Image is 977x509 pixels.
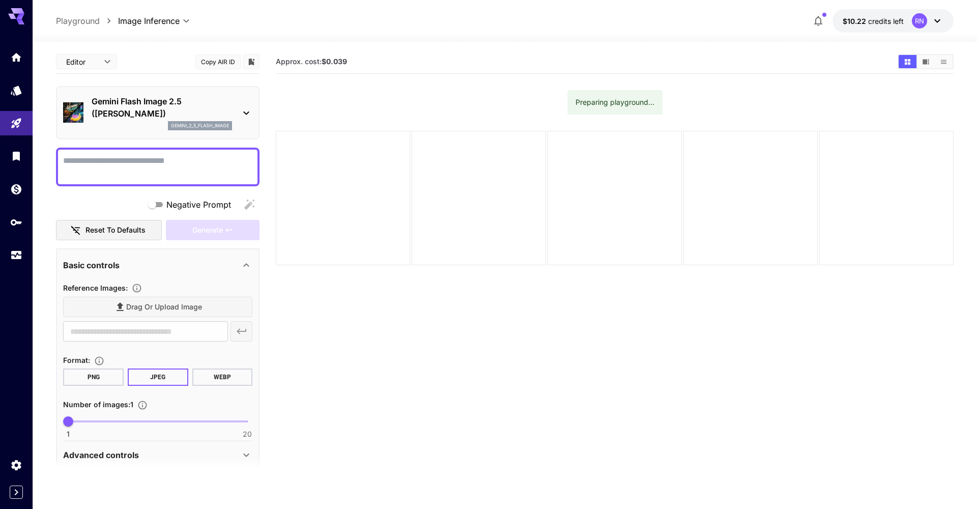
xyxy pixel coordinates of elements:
[63,443,252,467] div: Advanced controls
[10,459,22,471] div: Settings
[843,17,868,25] span: $10.22
[56,15,100,27] a: Playground
[10,84,22,97] div: Models
[128,369,188,386] button: JPEG
[63,284,128,292] span: Reference Images :
[192,369,253,386] button: WEBP
[67,429,70,439] span: 1
[10,117,22,130] div: Playground
[912,13,927,29] div: RN
[63,400,133,409] span: Number of images : 1
[898,54,954,69] div: Show media in grid viewShow media in video viewShow media in list view
[917,55,935,68] button: Show media in video view
[63,449,139,461] p: Advanced controls
[133,400,152,410] button: Specify how many images to generate in a single request. Each image generation will be charged se...
[322,57,347,66] b: $0.039
[92,95,232,120] p: Gemini Flash Image 2.5 ([PERSON_NAME])
[171,122,229,129] p: gemini_2_5_flash_image
[832,9,954,33] button: $10.2234RN
[56,15,118,27] nav: breadcrumb
[118,15,180,27] span: Image Inference
[899,55,916,68] button: Show media in grid view
[10,150,22,162] div: Library
[935,55,953,68] button: Show media in list view
[10,51,22,64] div: Home
[63,259,120,271] p: Basic controls
[10,249,22,262] div: Usage
[195,54,241,69] button: Copy AIR ID
[128,283,146,293] button: Upload a reference image to guide the result. This is needed for Image-to-Image or Inpainting. Su...
[276,57,347,66] span: Approx. cost:
[166,199,231,211] span: Negative Prompt
[243,429,252,439] span: 20
[63,91,252,134] div: Gemini Flash Image 2.5 ([PERSON_NAME])gemini_2_5_flash_image
[66,56,98,67] span: Editor
[63,253,252,277] div: Basic controls
[10,216,22,229] div: API Keys
[868,17,904,25] span: credits left
[63,356,90,364] span: Format :
[63,369,124,386] button: PNG
[56,220,162,241] button: Reset to defaults
[10,486,23,499] button: Expand sidebar
[10,183,22,195] div: Wallet
[247,55,256,68] button: Add to library
[843,16,904,26] div: $10.2234
[576,93,654,111] div: Preparing playground...
[90,356,108,366] button: Choose the file format for the output image.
